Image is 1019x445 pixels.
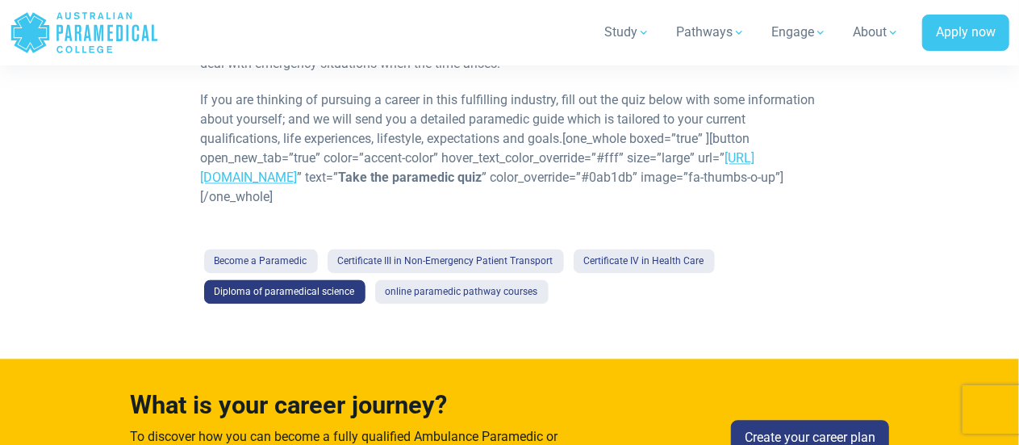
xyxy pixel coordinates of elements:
a: Certificate IV in Health Care [574,249,715,273]
a: [URL][DOMAIN_NAME] [201,150,755,185]
a: About [843,10,909,55]
strong: Take the paramedic quiz [339,170,482,185]
span: [button open_new_tab=”true” color=”accent-color” hover_text_color_override=”#fff” size=”large” url=” [201,131,750,166]
a: Study [595,10,660,55]
span: If you are thinking of pursuing a career in this fulfilling industry, fill out the quiz below wit... [201,92,816,146]
a: Apply now [922,15,1009,52]
a: online paramedic pathway courses [375,279,549,304]
span: ” text=” ” color_override=”#0ab1db” image=”fa-thumbs-o-up”][/one_whole] [201,170,784,204]
a: Pathways [666,10,755,55]
span: [one_whole boxed=”true” ] [563,131,710,146]
h4: What is your career journey? [130,391,606,421]
a: Engage [762,10,837,55]
a: Diploma of paramedical science [204,279,365,304]
a: Become a Paramedic [204,249,318,273]
a: Australian Paramedical College [10,6,159,59]
a: Certificate III in Non-Emergency Patient Transport [328,249,564,273]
